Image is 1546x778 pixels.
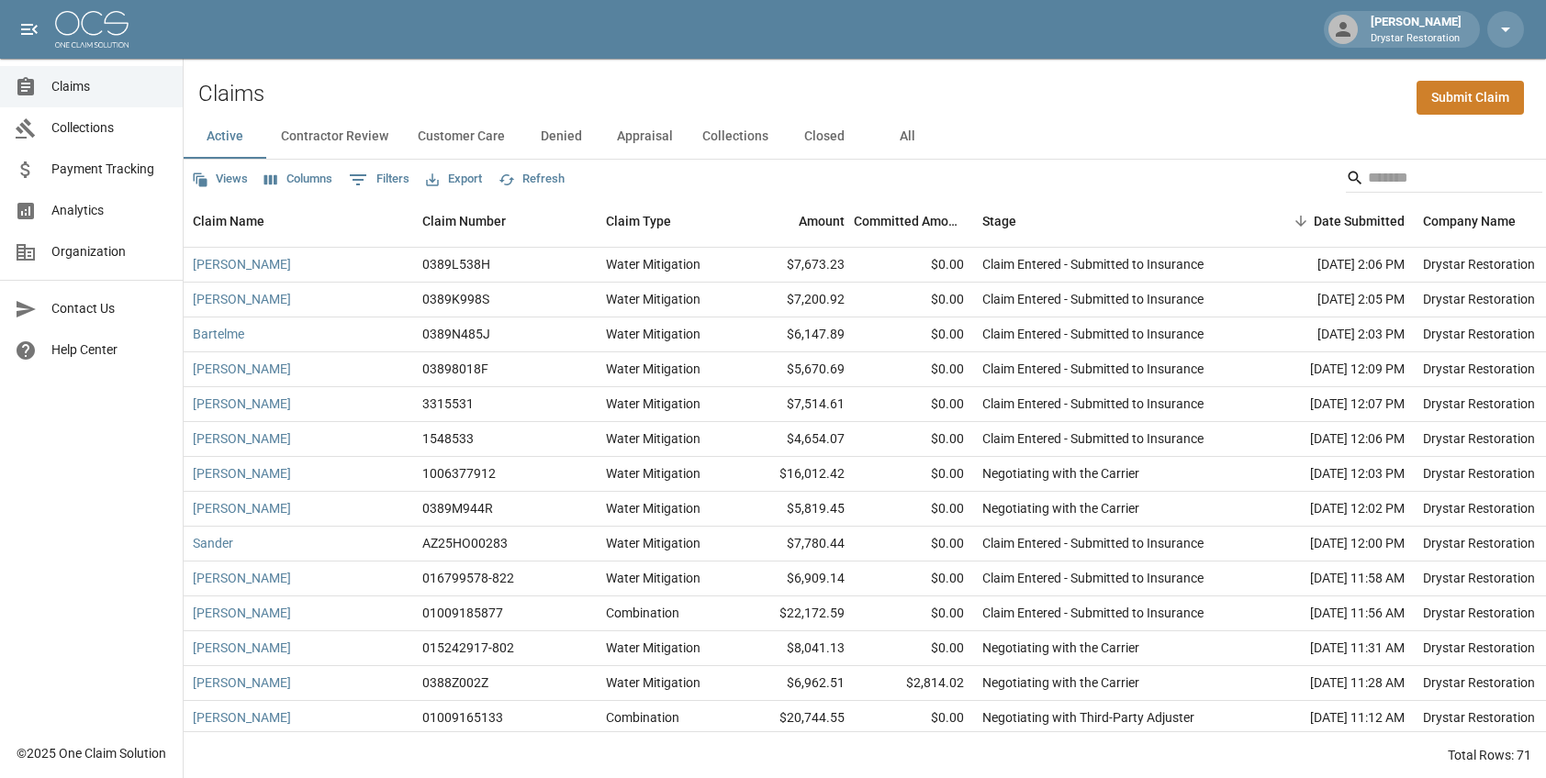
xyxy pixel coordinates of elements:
[606,464,700,483] div: Water Mitigation
[1249,317,1414,352] div: [DATE] 2:03 PM
[422,395,474,413] div: 3315531
[422,534,508,552] div: AZ25HO00283
[193,534,233,552] a: Sander
[799,195,845,247] div: Amount
[854,422,973,457] div: $0.00
[606,708,679,727] div: Combination
[184,115,1546,159] div: dynamic tabs
[606,360,700,378] div: Water Mitigation
[422,708,503,727] div: 01009165133
[982,325,1204,343] div: Claim Entered - Submitted to Insurance
[1249,283,1414,317] div: [DATE] 2:05 PM
[187,165,252,194] button: Views
[982,255,1204,273] div: Claim Entered - Submitted to Insurance
[1448,746,1531,764] div: Total Rows: 71
[1423,534,1535,552] div: Drystar Restoration
[734,701,854,736] div: $20,744.55
[193,195,264,247] div: Claim Name
[854,631,973,666] div: $0.00
[982,464,1139,483] div: Negotiating with the Carrier
[1249,701,1414,736] div: [DATE] 11:12 AM
[413,195,597,247] div: Claim Number
[344,165,414,194] button: Show filters
[982,604,1204,622] div: Claim Entered - Submitted to Insurance
[422,464,496,483] div: 1006377912
[602,115,688,159] button: Appraisal
[982,534,1204,552] div: Claim Entered - Submitted to Insurance
[1423,708,1535,727] div: Drystar Restoration
[1371,31,1462,47] p: Drystar Restoration
[606,195,671,247] div: Claim Type
[606,499,700,517] div: Water Mitigation
[51,242,168,261] span: Organization
[606,255,700,273] div: Water Mitigation
[421,165,487,194] button: Export
[734,422,854,457] div: $4,654.07
[982,569,1204,587] div: Claim Entered - Submitted to Insurance
[422,195,506,247] div: Claim Number
[422,429,474,448] div: 1548533
[403,115,520,159] button: Customer Care
[184,115,266,159] button: Active
[854,283,973,317] div: $0.00
[260,165,337,194] button: Select columns
[1346,163,1542,196] div: Search
[1423,604,1535,622] div: Drystar Restoration
[854,596,973,631] div: $0.00
[198,81,264,107] h2: Claims
[193,464,291,483] a: [PERSON_NAME]
[606,673,700,692] div: Water Mitigation
[734,317,854,352] div: $6,147.89
[17,744,166,762] div: © 2025 One Claim Solution
[982,395,1204,413] div: Claim Entered - Submitted to Insurance
[688,115,783,159] button: Collections
[854,248,973,283] div: $0.00
[1249,527,1414,561] div: [DATE] 12:00 PM
[184,195,413,247] div: Claim Name
[193,290,291,308] a: [PERSON_NAME]
[1423,325,1535,343] div: Drystar Restoration
[734,596,854,631] div: $22,172.59
[1417,81,1524,115] a: Submit Claim
[1423,639,1535,657] div: Drystar Restoration
[1423,255,1535,273] div: Drystar Restoration
[422,325,490,343] div: 0389N485J
[854,561,973,596] div: $0.00
[854,492,973,527] div: $0.00
[606,325,700,343] div: Water Mitigation
[1423,195,1516,247] div: Company Name
[982,360,1204,378] div: Claim Entered - Submitted to Insurance
[193,395,291,413] a: [PERSON_NAME]
[606,639,700,657] div: Water Mitigation
[606,534,700,552] div: Water Mitigation
[51,299,168,318] span: Contact Us
[193,569,291,587] a: [PERSON_NAME]
[734,631,854,666] div: $8,041.13
[193,255,291,273] a: [PERSON_NAME]
[734,492,854,527] div: $5,819.45
[854,527,973,561] div: $0.00
[520,115,602,159] button: Denied
[973,195,1249,247] div: Stage
[734,527,854,561] div: $7,780.44
[1423,395,1535,413] div: Drystar Restoration
[734,195,854,247] div: Amount
[1249,195,1414,247] div: Date Submitted
[193,429,291,448] a: [PERSON_NAME]
[982,499,1139,517] div: Negotiating with the Carrier
[854,666,973,701] div: $2,814.02
[422,604,503,622] div: 01009185877
[193,499,291,517] a: [PERSON_NAME]
[1249,492,1414,527] div: [DATE] 12:02 PM
[982,708,1194,727] div: Negotiating with Third-Party Adjuster
[193,360,291,378] a: [PERSON_NAME]
[606,429,700,448] div: Water Mitigation
[51,340,168,360] span: Help Center
[1314,195,1405,247] div: Date Submitted
[1288,208,1314,234] button: Sort
[1249,596,1414,631] div: [DATE] 11:56 AM
[982,290,1204,308] div: Claim Entered - Submitted to Insurance
[734,352,854,387] div: $5,670.69
[1249,457,1414,492] div: [DATE] 12:03 PM
[854,195,964,247] div: Committed Amount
